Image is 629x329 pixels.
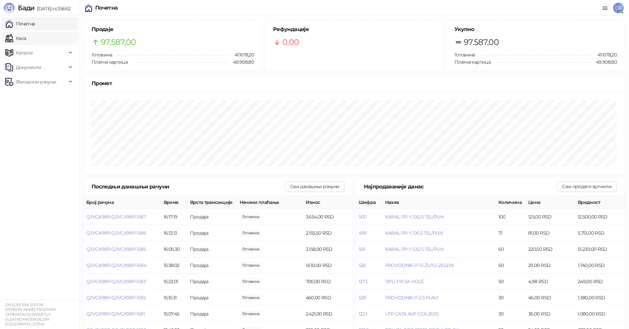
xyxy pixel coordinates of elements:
span: [DATE]-cc35662 [34,6,70,12]
td: 460,00 RSD [303,290,353,306]
td: Продаја [187,257,237,274]
button: Сви продати артикли [557,181,617,192]
h5: Укупно [454,25,617,33]
span: Платна картица [92,59,128,65]
td: 16:13:13 [161,225,187,241]
td: 13.230,00 RSD [575,241,625,257]
td: 30 [496,290,526,306]
button: 529 [359,295,366,301]
td: 12.500,00 RSD [575,209,625,225]
td: 1.080,00 RSD [575,306,625,322]
span: 2.155,50 [240,229,262,237]
td: Продаја [187,241,237,257]
td: 3.158,00 RSD [303,241,353,257]
th: Количина [496,196,526,209]
span: Документи [16,61,41,74]
span: QJVGX98P-QJVGX98P-1585 [86,246,146,252]
th: Назив [382,196,496,209]
button: TIPLI P 8 SA HOLŠ [385,279,424,284]
span: 1.610,00 [240,262,262,269]
a: Документација [600,3,610,13]
th: Начини плаћања [237,196,303,209]
button: 1273 [359,279,367,284]
button: QJVGX98P-QJVGX98P-1586 [86,230,146,236]
td: 3.654,00 RSD [303,209,353,225]
span: Готовина [454,52,475,58]
td: 125,00 RSD [526,209,575,225]
button: 500 [359,214,367,220]
span: 0,00 [282,36,299,49]
td: 220,50 RSD [526,241,575,257]
span: PROVODNIK P-1.5 ŽUTO-ZELENI [385,262,454,268]
span: 3.654,00 [240,213,262,220]
td: 30 [496,306,526,322]
td: 29,00 RSD [526,257,575,274]
h5: Продаје [92,25,254,33]
div: Најпродаваније данас [364,182,557,191]
button: Сви данашњи рачуни [285,181,344,192]
span: 3.158,00 [240,246,262,253]
td: Продаја [187,225,237,241]
th: Број рачуна [84,196,161,209]
td: Продаја [187,209,237,225]
td: 50 [496,274,526,290]
button: 1223 [359,311,367,317]
th: Вредност [575,196,625,209]
th: Цена [526,196,575,209]
button: KABAL PP-Y 3X1.5 TEL/PUN [385,230,443,236]
td: 1.380,00 RSD [575,290,625,306]
td: 1.610,00 RSD [303,257,353,274]
td: 60 [496,257,526,274]
span: 47.678,20 [593,51,617,58]
span: 2.421,00 [240,310,262,317]
td: 36,00 RSD [526,306,575,322]
td: 16:17:19 [161,209,187,225]
h5: Рефундације [273,25,435,33]
button: QJVGX98P-QJVGX98P-1583 [86,279,146,284]
td: 249,00 RSD [575,274,625,290]
td: 15:15:31 [161,290,187,306]
div: Почетна [95,5,118,11]
td: 71 [496,225,526,241]
button: 526 [359,262,366,268]
td: 46,00 RSD [526,290,575,306]
span: Бади [18,4,34,12]
span: KABAL PP-Y 5X2.5 TEL/PUN [385,246,444,252]
span: 700,00 [240,278,262,285]
button: UTP CAT6 AVP CCA 2630 [385,311,439,317]
button: QJVGX98P-QJVGX98P-1587 [86,214,146,220]
button: 499 [359,230,367,236]
button: 501 [359,246,365,252]
button: QJVGX98P-QJVGX98P-1582 [86,295,146,301]
span: 49.908,80 [591,58,617,66]
th: Врста трансакције [187,196,237,209]
td: Продаја [187,290,237,306]
td: 100 [496,209,526,225]
span: DR [613,3,624,13]
a: Каса [5,32,26,45]
span: 97.587,00 [101,36,136,49]
small: DR ELEKTRIK 2021 PR [PERSON_NAME] TRGOVINA OPREMOM ZA RASVETU I ELEKTROMATERIJALOM [GEOGRAPHIC_DATA] [5,303,56,327]
span: QJVGX98P-QJVGX98P-1581 [86,311,145,317]
div: Последњи данашњи рачуни [92,182,285,191]
td: 5.751,00 RSD [575,225,625,241]
td: 4,98 RSD [526,274,575,290]
span: 47.678,20 [230,51,254,58]
button: QJVGX98P-QJVGX98P-1584 [86,262,146,268]
td: 700,00 RSD [303,274,353,290]
span: Каталог [16,46,34,59]
button: KABAL PP-Y 3X2.5 TEL/PUN [385,214,444,220]
span: PROVODNIK P-2.5 PLAVI [385,295,438,301]
th: Шифра [356,196,382,209]
th: Износ [303,196,353,209]
td: 1.740,00 RSD [575,257,625,274]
